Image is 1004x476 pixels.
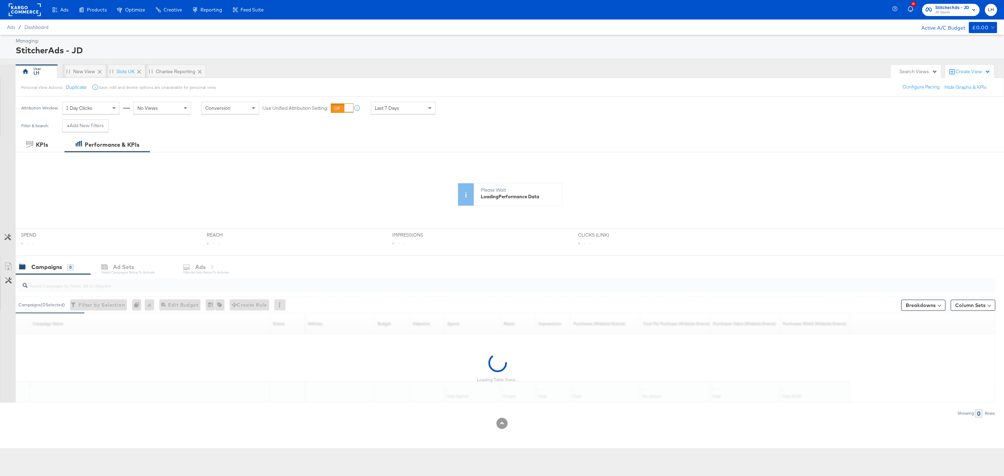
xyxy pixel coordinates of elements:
[951,300,995,311] button: Column Sets
[24,24,48,30] a: Dashboard
[901,300,945,311] button: Breakdowns
[109,69,113,73] div: Drag to reorder tab
[985,4,997,16] button: LH
[988,6,994,14] span: LH
[85,141,139,149] div: Performance & KPIs
[984,411,995,416] div: Rows
[956,68,990,75] div: Create View
[898,81,944,93] button: Configure Pacing
[914,22,965,32] div: Active A/C Budget
[957,411,975,416] div: Showing:
[16,44,995,56] div: StitcherAds - JD
[935,10,969,15] span: JD Sports
[163,7,182,13] span: Creative
[73,68,95,75] div: New View
[87,7,107,13] span: Products
[60,7,68,13] span: Ads
[21,85,63,90] div: Personal View Actions:
[99,85,216,90] div: Save, edit and delete options are unavailable for personal view.
[137,105,158,111] span: No Views
[66,84,86,91] button: Duplicate
[16,38,995,44] div: Managing:
[21,123,49,128] div: Filter & Search:
[62,120,109,132] button: +Add New Filters
[972,23,988,32] div: £0.00
[33,70,39,76] div: LH
[18,302,65,308] div: Campaigns ( 0 Selected)
[969,22,997,33] button: £0.00
[149,69,153,73] div: Drag to reorder tab
[116,68,135,75] div: Slots UK
[28,276,903,290] input: Search Campaigns by Name, ID or Objective
[7,24,15,30] span: Ads
[132,299,145,310] div: 0
[241,7,264,13] span: Feed Suite
[200,7,222,13] span: Reporting
[205,105,230,111] span: Conversion
[31,263,62,271] div: Campaigns
[975,409,982,418] div: 0
[375,105,399,111] span: Last 7 Days
[67,122,70,129] strong: +
[263,105,328,112] label: Use Unified Attribution Setting:
[125,7,145,13] span: Optimize
[21,106,59,110] div: Attribution Window:
[899,68,937,75] div: Search Views
[907,3,919,17] button: 13
[156,68,195,75] div: Charlee Reporting
[944,84,987,91] button: Hide Graphs & KPIs
[911,1,916,7] div: 13
[922,4,980,16] button: StitcherAds - JDJD Sports
[67,264,74,270] div: 0
[66,69,70,73] div: Drag to reorder tab
[477,377,518,383] div: Loading Table Data...
[15,24,24,30] span: /
[36,141,48,149] div: KPIs
[66,105,92,111] span: 1 Day Clicks
[935,4,969,11] span: StitcherAds - JD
